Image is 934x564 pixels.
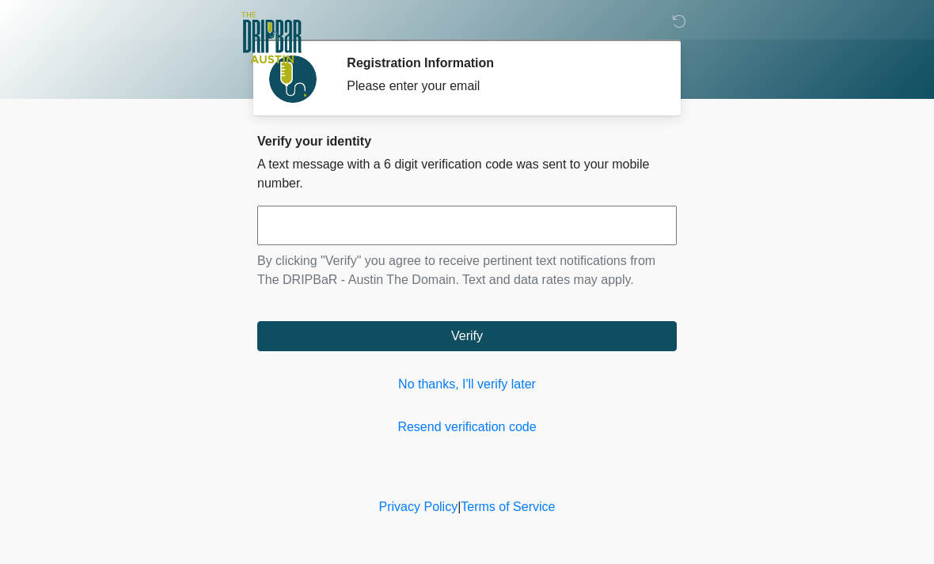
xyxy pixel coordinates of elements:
div: Please enter your email [347,77,653,96]
h2: Verify your identity [257,134,677,149]
p: A text message with a 6 digit verification code was sent to your mobile number. [257,155,677,193]
img: The DRIPBaR - Austin The Domain Logo [241,12,302,63]
a: | [458,500,461,513]
a: Privacy Policy [379,500,458,513]
p: By clicking "Verify" you agree to receive pertinent text notifications from The DRIPBaR - Austin ... [257,252,677,290]
a: Resend verification code [257,418,677,437]
a: Terms of Service [461,500,555,513]
button: Verify [257,321,677,351]
a: No thanks, I'll verify later [257,375,677,394]
img: Agent Avatar [269,55,317,103]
